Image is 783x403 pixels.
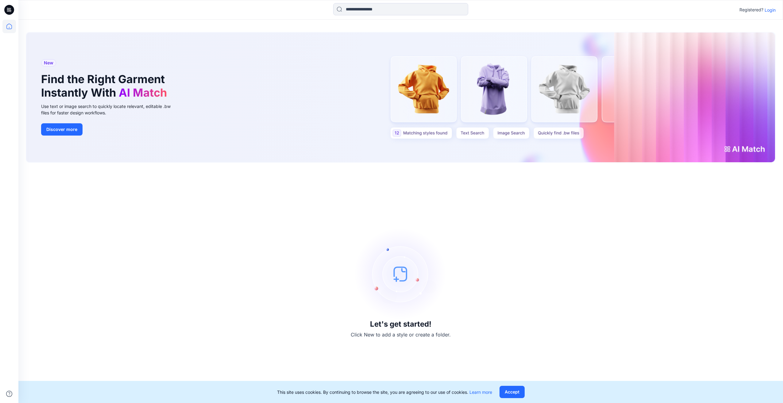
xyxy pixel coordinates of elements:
div: Use text or image search to quickly locate relevant, editable .bw files for faster design workflows. [41,103,179,116]
a: Learn more [469,390,492,395]
button: Discover more [41,123,83,136]
p: Click New to add a style or create a folder. [351,331,451,338]
p: This site uses cookies. By continuing to browse the site, you are agreeing to our use of cookies. [277,389,492,395]
span: AI Match [119,86,167,99]
p: Login [765,7,776,13]
button: Accept [499,386,525,398]
h1: Find the Right Garment Instantly With [41,73,170,99]
h3: Let's get started! [370,320,431,328]
p: Registered? [739,6,763,13]
img: empty-state-image.svg [355,228,447,320]
span: New [44,59,53,67]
